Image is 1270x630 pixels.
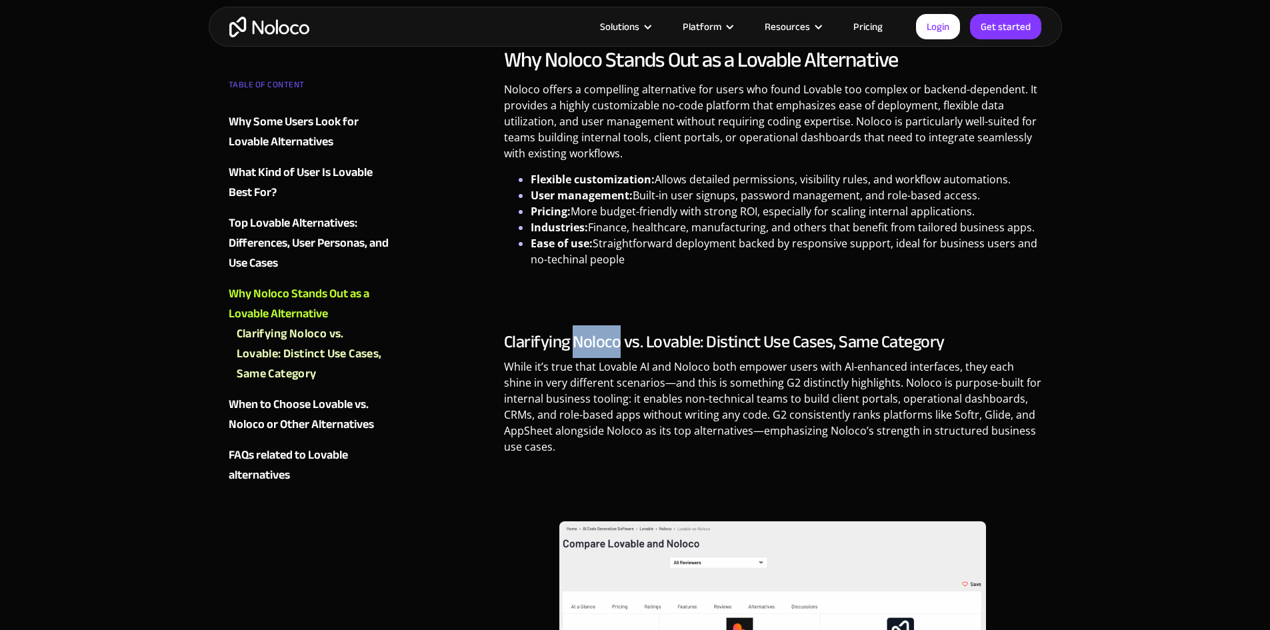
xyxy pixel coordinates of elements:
a: Get started [970,14,1041,39]
li: Straightforward deployment backed by responsive support, ideal for business users and no-techinal... [531,235,1042,267]
a: What Kind of User Is Lovable Best For? [229,163,390,203]
a: When to Choose Lovable vs. Noloco or Other Alternatives [229,395,390,435]
a: Why Some Users Look for Lovable Alternatives [229,112,390,152]
li: Allows detailed permissions, visibility rules, and workflow automations. [531,171,1042,187]
div: Solutions [600,18,639,35]
strong: Flexible customization: [531,172,655,187]
div: Solutions [583,18,666,35]
a: Login [916,14,960,39]
strong: Industries: [531,220,588,235]
li: Finance, healthcare, manufacturing, and others that benefit from tailored business apps. [531,219,1042,235]
p: While it’s true that Lovable AI and Noloco both empower users with AI-enhanced interfaces, they e... [504,359,1042,465]
a: Why Noloco Stands Out as a Lovable Alternative [229,284,390,324]
a: Clarifying Noloco vs. Lovable: Distinct Use Cases, Same Category [237,324,390,384]
h2: Why Noloco Stands Out as a Lovable Alternative [504,47,1042,73]
div: Resources [748,18,837,35]
p: Noloco offers a compelling alternative for users who found Lovable too complex or backend-depende... [504,81,1042,171]
li: Built-in user signups, password management, and role-based access. [531,187,1042,203]
div: TABLE OF CONTENT [229,75,390,101]
strong: Ease of use: [531,236,593,251]
a: Pricing [837,18,899,35]
p: ‍ [504,471,1042,497]
strong: User management: [531,188,633,203]
a: Top Lovable Alternatives: Differences, User Personas, and Use Cases‍ [229,213,390,273]
h3: Clarifying Noloco vs. Lovable: Distinct Use Cases, Same Category [504,332,1042,352]
a: FAQs related to Lovable alternatives [229,445,390,485]
strong: Pricing: [531,204,571,219]
div: Platform [666,18,748,35]
p: ‍ [504,281,1042,307]
div: Platform [683,18,721,35]
div: Resources [765,18,810,35]
a: home [229,17,309,37]
li: More budget-friendly with strong ROI, especially for scaling internal applications. [531,203,1042,219]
